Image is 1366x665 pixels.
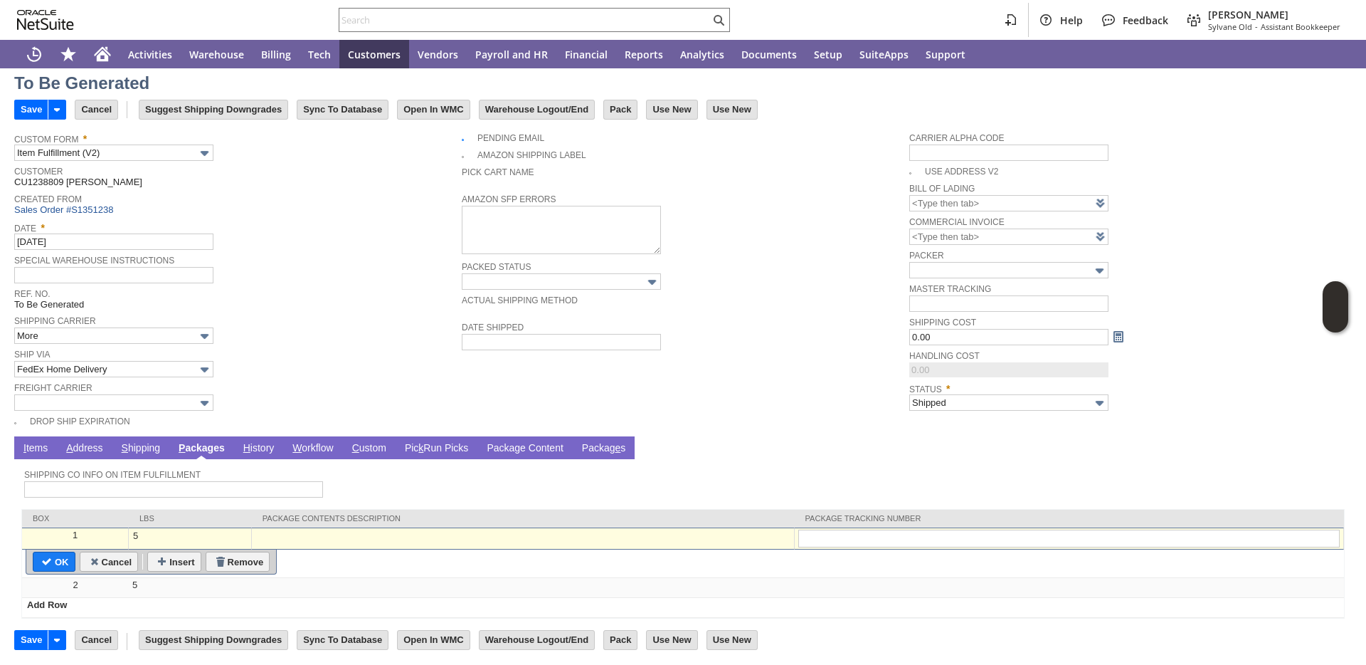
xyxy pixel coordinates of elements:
[139,100,287,119] input: Suggest Shipping Downgrades
[398,631,470,649] input: Open In WMC
[1255,21,1258,32] span: -
[909,384,942,394] a: Status
[814,48,842,61] span: Setup
[1111,329,1126,345] a: Calculate
[132,530,248,542] div: 5
[462,167,534,177] a: Pick Cart Name
[462,194,556,204] a: Amazon SFP Errors
[462,262,531,272] a: Packed Status
[565,48,608,61] span: Financial
[909,229,1108,245] input: <Type then tab>
[556,40,616,68] a: Financial
[707,100,757,119] input: Use New
[51,40,85,68] div: Shortcuts
[17,10,74,30] svg: logo
[179,442,185,454] span: P
[1091,263,1108,279] img: More Options
[514,442,520,454] span: g
[129,578,252,598] td: 5
[139,631,287,649] input: Suggest Shipping Downgrades
[261,48,291,61] span: Billing
[409,40,467,68] a: Vendors
[644,274,660,290] img: More Options
[462,295,578,305] a: Actual Shipping Method
[128,48,172,61] span: Activities
[15,100,48,119] input: Save
[206,553,270,571] input: Remove
[680,48,724,61] span: Analytics
[909,133,1004,143] a: Carrier Alpha Code
[401,442,472,456] a: PickRun Picks
[851,40,917,68] a: SuiteApps
[1060,14,1083,27] span: Help
[1323,281,1348,332] iframe: Click here to launch Oracle Guided Learning Help Panel
[14,204,117,215] a: Sales Order #S1351238
[289,442,337,456] a: Workflow
[297,631,388,649] input: Sync To Database
[33,553,75,571] input: OK
[615,442,621,454] span: e
[292,442,302,454] span: W
[733,40,805,68] a: Documents
[139,514,241,523] div: lbs
[122,442,128,454] span: S
[647,631,697,649] input: Use New
[805,514,1333,523] div: Package Tracking Number
[196,395,213,412] img: More Options
[604,100,637,119] input: Pack
[14,328,213,344] input: More
[118,442,164,456] a: Shipping
[243,442,250,454] span: H
[75,631,117,649] input: Cancel
[859,48,909,61] span: SuiteApps
[909,394,1108,411] input: Shipped
[14,361,213,377] input: FedEx Home Delivery
[480,100,594,119] input: Warehouse Logout/End
[63,442,106,456] a: Address
[14,167,63,177] a: Customer
[240,442,278,456] a: History
[741,48,797,61] span: Documents
[1208,21,1252,32] span: Sylvane Old
[14,135,78,145] a: Custom Form
[348,48,401,61] span: Customers
[1326,439,1343,456] a: Unrolled view on
[66,442,73,454] span: A
[909,217,1005,227] a: Commercial Invoice
[14,383,92,393] a: Freight Carrier
[604,631,637,649] input: Pack
[148,553,200,571] input: Insert
[1123,14,1168,27] span: Feedback
[263,514,784,523] div: Package Contents Description
[925,167,998,177] a: Use Address V2
[477,133,544,143] a: Pending Email
[475,48,548,61] span: Payroll and HR
[462,323,524,332] a: Date Shipped
[181,40,253,68] a: Warehouse
[26,46,43,63] svg: Recent Records
[625,48,663,61] span: Reports
[398,100,470,119] input: Open In WMC
[917,40,974,68] a: Support
[14,316,96,326] a: Shipping Carrier
[30,417,130,426] a: Drop Ship Expiration
[352,442,359,454] span: C
[707,631,757,649] input: Use New
[909,318,976,328] a: Shipping Cost
[1091,395,1108,412] img: More Options
[672,40,733,68] a: Analytics
[339,11,710,28] input: Search
[805,40,851,68] a: Setup
[339,40,409,68] a: Customers
[80,553,138,571] input: Cancel
[189,48,244,61] span: Warehouse
[196,362,213,378] img: More Options
[467,40,556,68] a: Payroll and HR
[909,284,991,294] a: Master Tracking
[14,194,82,204] a: Created From
[926,48,965,61] span: Support
[1261,21,1340,32] span: Assistant Bookkeeper
[14,299,84,310] span: To Be Generated
[14,224,36,234] a: Date
[647,100,697,119] input: Use New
